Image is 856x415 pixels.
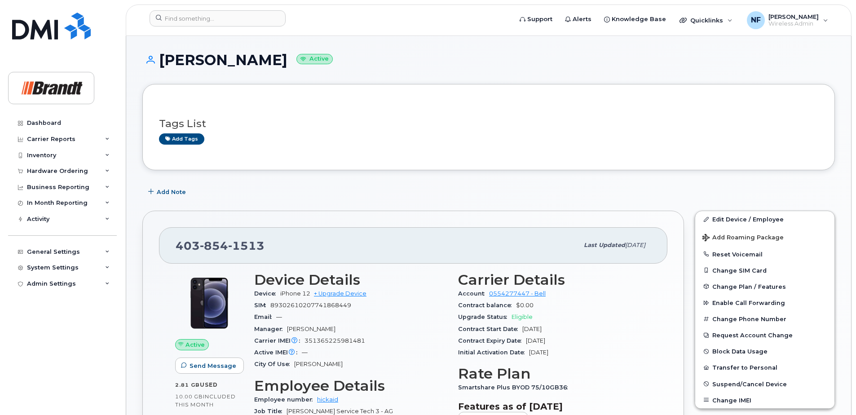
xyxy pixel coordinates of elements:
[695,211,834,227] a: Edit Device / Employee
[702,234,784,243] span: Add Roaming Package
[526,337,545,344] span: [DATE]
[695,327,834,343] button: Request Account Change
[287,408,393,415] span: [PERSON_NAME] Service Tech 3 - AG
[584,242,625,248] span: Last updated
[176,239,265,252] span: 403
[695,376,834,392] button: Suspend/Cancel Device
[458,272,651,288] h3: Carrier Details
[254,408,287,415] span: Job Title
[695,246,834,262] button: Reset Voicemail
[302,349,308,356] span: —
[190,362,236,370] span: Send Message
[712,283,786,290] span: Change Plan / Features
[254,378,447,394] h3: Employee Details
[458,337,526,344] span: Contract Expiry Date
[142,52,835,68] h1: [PERSON_NAME]
[254,302,270,309] span: SIM
[287,326,335,332] span: [PERSON_NAME]
[458,401,651,412] h3: Features as of [DATE]
[254,272,447,288] h3: Device Details
[695,295,834,311] button: Enable Call Forwarding
[695,278,834,295] button: Change Plan / Features
[458,302,516,309] span: Contract balance
[254,326,287,332] span: Manager
[175,393,236,408] span: included this month
[458,349,529,356] span: Initial Activation Date
[458,290,489,297] span: Account
[512,313,533,320] span: Eligible
[695,311,834,327] button: Change Phone Number
[182,276,236,330] img: iPhone_12.jpg
[458,313,512,320] span: Upgrade Status
[159,118,818,129] h3: Tags List
[314,290,366,297] a: + Upgrade Device
[175,382,200,388] span: 2.81 GB
[529,349,548,356] span: [DATE]
[142,184,194,200] button: Add Note
[516,302,534,309] span: $0.00
[458,366,651,382] h3: Rate Plan
[254,396,317,403] span: Employee number
[200,239,228,252] span: 854
[695,359,834,375] button: Transfer to Personal
[489,290,546,297] a: 0554277447 - Bell
[228,239,265,252] span: 1513
[296,54,333,64] small: Active
[185,340,205,349] span: Active
[254,349,302,356] span: Active IMEI
[695,392,834,408] button: Change IMEI
[159,133,204,145] a: Add tags
[254,337,304,344] span: Carrier IMEI
[712,300,785,306] span: Enable Call Forwarding
[522,326,542,332] span: [DATE]
[254,290,280,297] span: Device
[270,302,351,309] span: 89302610207741868449
[458,326,522,332] span: Contract Start Date
[625,242,645,248] span: [DATE]
[276,313,282,320] span: —
[695,262,834,278] button: Change SIM Card
[695,228,834,246] button: Add Roaming Package
[254,361,294,367] span: City Of Use
[254,313,276,320] span: Email
[175,393,203,400] span: 10.00 GB
[280,290,310,297] span: iPhone 12
[695,343,834,359] button: Block Data Usage
[200,381,218,388] span: used
[304,337,365,344] span: 351365225981481
[157,188,186,196] span: Add Note
[317,396,338,403] a: hickaid
[294,361,343,367] span: [PERSON_NAME]
[712,380,787,387] span: Suspend/Cancel Device
[175,358,244,374] button: Send Message
[458,384,572,391] span: Smartshare Plus BYOD 75/10GB36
